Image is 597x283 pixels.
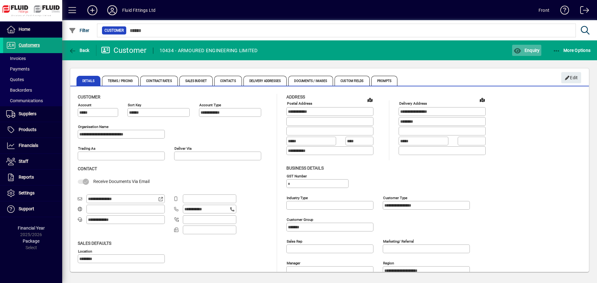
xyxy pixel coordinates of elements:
span: Receive Documents Via Email [93,179,150,184]
span: Settings [19,190,35,195]
a: Invoices [3,53,62,64]
span: Address [286,94,305,99]
span: Staff [19,159,28,164]
span: Sales Budget [179,76,213,86]
div: Front [539,5,549,15]
mat-label: Customer group [287,217,313,221]
span: Sales defaults [78,241,111,246]
a: Logout [576,1,589,21]
button: Enquiry [512,45,541,56]
span: Backorders [6,88,32,93]
span: Financials [19,143,38,148]
a: Knowledge Base [556,1,569,21]
span: Invoices [6,56,26,61]
a: Reports [3,170,62,185]
mat-label: Location [78,249,92,253]
button: Add [82,5,102,16]
mat-label: Sales rep [287,239,302,243]
a: Suppliers [3,106,62,122]
span: Communications [6,98,43,103]
mat-label: Trading as [78,146,95,151]
button: More Options [551,45,592,56]
span: Quotes [6,77,24,82]
span: Package [23,239,39,244]
span: Enquiry [514,48,539,53]
a: Support [3,201,62,217]
mat-label: Account Type [199,103,221,107]
span: Documents / Images [288,76,333,86]
span: Contact [78,166,97,171]
a: Financials [3,138,62,153]
a: View on map [365,95,375,105]
mat-label: Sort key [128,103,141,107]
span: Contract Rates [140,76,178,86]
span: Back [69,48,90,53]
button: Filter [67,25,91,36]
a: Quotes [3,74,62,85]
span: Terms / Pricing [102,76,139,86]
span: Customer [78,94,100,99]
app-page-header-button: Back [62,45,96,56]
span: Reports [19,175,34,180]
span: Details [76,76,100,86]
span: Delivery Addresses [243,76,287,86]
div: Customer [101,45,147,55]
span: Customer [104,27,124,34]
mat-label: Region [383,261,394,265]
a: Products [3,122,62,138]
button: Profile [102,5,122,16]
span: More Options [553,48,591,53]
a: View on map [477,95,487,105]
a: Settings [3,185,62,201]
mat-label: Account [78,103,91,107]
mat-label: Organisation name [78,125,109,129]
mat-label: Customer type [383,195,407,200]
a: Backorders [3,85,62,95]
div: 10434 - ARMOURED ENGINEERING LIMITED [160,46,258,56]
a: Communications [3,95,62,106]
mat-label: Deliver via [174,146,192,151]
span: Contacts [214,76,242,86]
a: Staff [3,154,62,169]
div: Fluid Fittings Ltd [122,5,155,15]
span: Business details [286,166,324,171]
a: Payments [3,64,62,74]
span: Filter [69,28,90,33]
a: Home [3,22,62,37]
mat-label: Marketing/ Referral [383,239,414,243]
button: Back [67,45,91,56]
mat-label: Manager [287,261,300,265]
span: Custom Fields [335,76,369,86]
span: Financial Year [18,226,45,231]
span: Suppliers [19,111,36,116]
span: Products [19,127,36,132]
span: Edit [565,73,578,83]
mat-label: GST Number [287,174,307,178]
mat-label: Industry type [287,195,308,200]
span: Payments [6,66,30,71]
span: Customers [19,43,40,48]
span: Prompts [371,76,398,86]
button: Edit [561,72,581,83]
span: Home [19,27,30,32]
span: Support [19,206,34,211]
